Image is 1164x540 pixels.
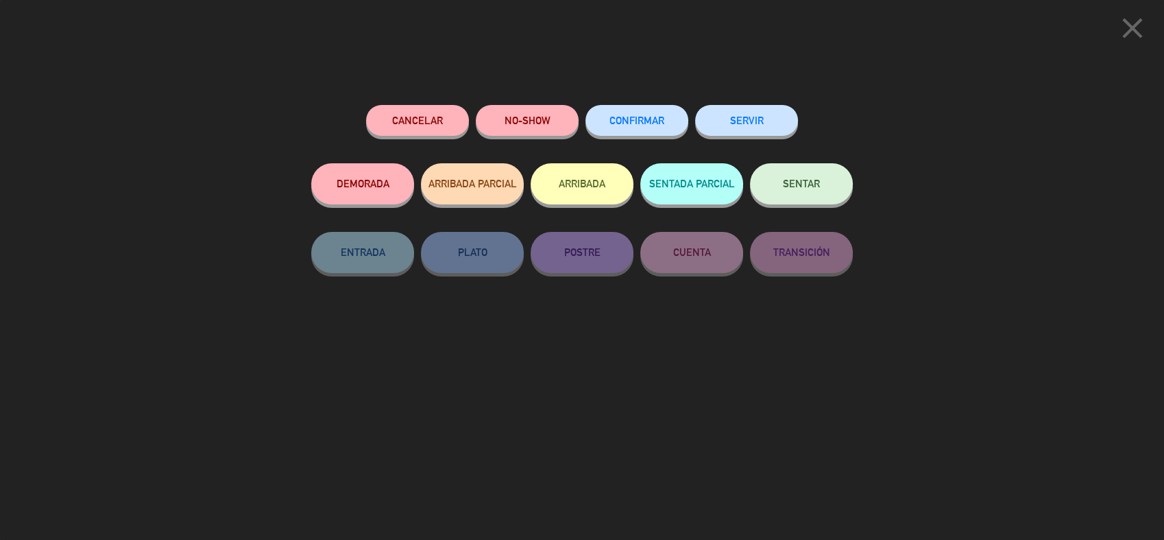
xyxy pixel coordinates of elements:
[421,232,524,273] button: PLATO
[311,232,414,273] button: ENTRADA
[476,105,579,136] button: NO-SHOW
[695,105,798,136] button: SERVIR
[428,178,517,189] span: ARRIBADA PARCIAL
[640,232,743,273] button: CUENTA
[750,163,853,204] button: SENTAR
[609,115,664,126] span: CONFIRMAR
[311,163,414,204] button: DEMORADA
[366,105,469,136] button: Cancelar
[1111,10,1154,51] button: close
[421,163,524,204] button: ARRIBADA PARCIAL
[750,232,853,273] button: TRANSICIÓN
[1115,11,1150,45] i: close
[783,178,820,189] span: SENTAR
[531,232,633,273] button: POSTRE
[531,163,633,204] button: ARRIBADA
[640,163,743,204] button: SENTADA PARCIAL
[585,105,688,136] button: CONFIRMAR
